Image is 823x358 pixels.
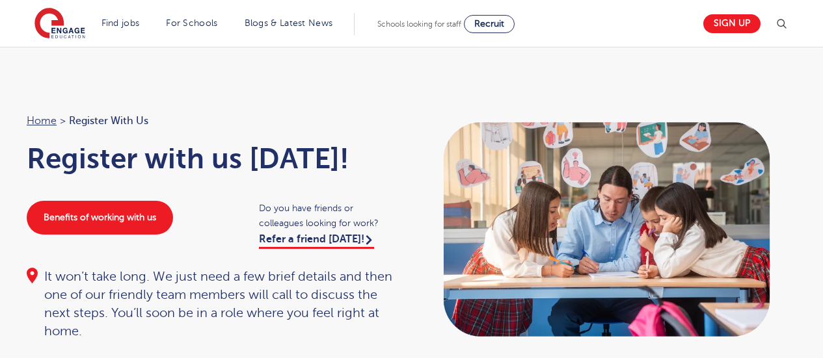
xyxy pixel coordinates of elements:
[245,18,333,28] a: Blogs & Latest News
[27,112,399,129] nav: breadcrumb
[464,15,515,33] a: Recruit
[101,18,140,28] a: Find jobs
[703,14,761,33] a: Sign up
[474,19,504,29] span: Recruit
[259,201,399,231] span: Do you have friends or colleagues looking for work?
[60,115,66,127] span: >
[27,115,57,127] a: Home
[377,19,461,29] span: Schools looking for staff
[34,8,85,40] img: Engage Education
[27,268,399,340] div: It won’t take long. We just need a few brief details and then one of our friendly team members wi...
[27,201,173,235] a: Benefits of working with us
[166,18,217,28] a: For Schools
[27,142,399,175] h1: Register with us [DATE]!
[259,233,374,249] a: Refer a friend [DATE]!
[69,112,148,129] span: Register with us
